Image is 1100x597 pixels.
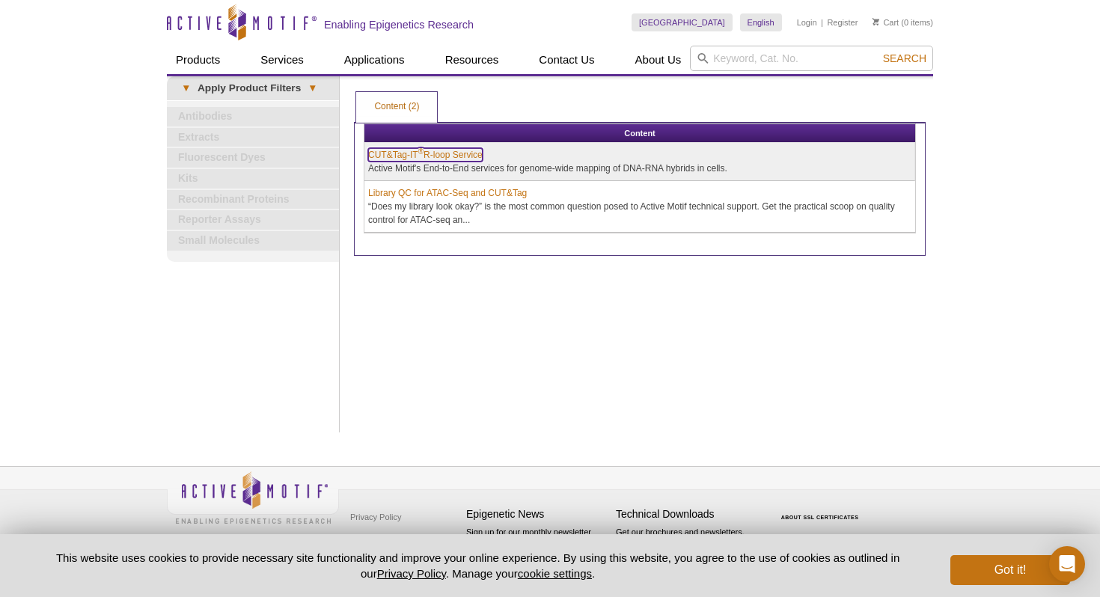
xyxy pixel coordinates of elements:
a: [GEOGRAPHIC_DATA] [632,13,733,31]
a: About Us [626,46,691,74]
p: Sign up for our monthly newsletter highlighting recent publications in the field of epigenetics. [466,526,608,577]
a: Login [797,17,817,28]
a: Fluorescent Dyes [167,148,339,168]
h4: Technical Downloads [616,508,758,521]
a: Privacy Policy [377,567,446,580]
a: Cart [873,17,899,28]
p: This website uses cookies to provide necessary site functionality and improve your online experie... [30,550,926,581]
img: Your Cart [873,18,879,25]
a: Antibodies [167,107,339,126]
button: cookie settings [518,567,592,580]
button: Search [879,52,931,65]
a: Register [827,17,858,28]
sup: ® [418,147,424,156]
a: ABOUT SSL CERTIFICATES [781,515,859,520]
span: Search [883,52,926,64]
div: Open Intercom Messenger [1049,546,1085,582]
a: Services [251,46,313,74]
span: ▾ [301,82,324,95]
button: Got it! [950,555,1070,585]
a: Reporter Assays [167,210,339,230]
a: Extracts [167,128,339,147]
td: “Does my library look okay?” is the most common question posed to Active Motif technical support.... [364,181,915,233]
li: | [821,13,823,31]
h2: Enabling Epigenetics Research [324,18,474,31]
input: Keyword, Cat. No. [690,46,933,71]
td: Active Motif's End-to-End services for genome-wide mapping of DNA-RNA hybrids in cells. [364,143,915,181]
th: Content [364,124,915,143]
a: ▾Apply Product Filters▾ [167,76,339,100]
span: ▾ [174,82,198,95]
a: Resources [436,46,508,74]
a: Recombinant Proteins [167,190,339,209]
h4: Epigenetic News [466,508,608,521]
a: Content (2) [356,92,437,122]
a: Kits [167,169,339,189]
li: (0 items) [873,13,933,31]
a: Contact Us [530,46,603,74]
a: Library QC for ATAC-Seq and CUT&Tag [368,186,527,200]
a: English [740,13,782,31]
a: Privacy Policy [346,506,405,528]
table: Click to Verify - This site chose Symantec SSL for secure e-commerce and confidential communicati... [766,493,878,526]
a: Small Molecules [167,231,339,251]
a: Terms & Conditions [346,528,425,551]
p: Get our brochures and newsletters, or request them by mail. [616,526,758,564]
img: Active Motif, [167,467,339,527]
a: CUT&Tag-IT®R-loop Service [368,148,483,162]
a: Applications [335,46,414,74]
a: Products [167,46,229,74]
